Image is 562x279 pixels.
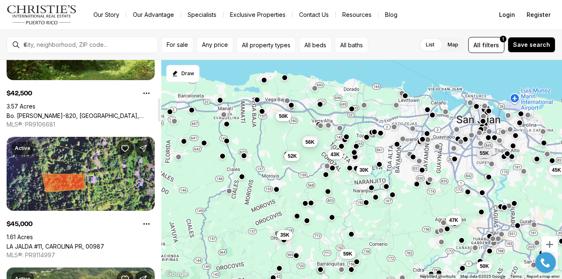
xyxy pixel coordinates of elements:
[476,261,492,271] button: 50K
[494,7,520,23] button: Login
[87,9,126,21] a: Our Story
[510,274,522,279] a: Terms
[331,151,340,158] span: 43K
[7,5,77,25] img: logo
[482,41,499,49] span: filters
[126,9,181,21] a: Our Advantage
[499,12,515,18] span: Login
[449,217,458,224] span: 47K
[335,37,368,53] button: All baths
[360,167,369,173] span: 30K
[181,9,223,21] a: Specialists
[288,153,297,159] span: 52K
[379,9,404,21] a: Blog
[138,85,155,101] button: Property options
[299,37,332,53] button: All beds
[280,232,289,238] span: 35K
[293,9,335,21] button: Contact Us
[340,249,355,259] button: 59K
[502,36,504,42] span: 1
[166,65,200,82] button: Start drawing
[446,215,462,225] button: 47K
[474,41,481,49] span: All
[356,165,372,175] button: 30K
[441,37,465,52] label: Map
[7,112,155,119] a: Bo. Marzan PR-820, TOA ALTA PR, 00953
[202,42,228,48] span: Any price
[343,251,352,257] span: 59K
[522,7,555,23] button: Register
[468,37,504,53] button: Allfilters1
[527,12,550,18] span: Register
[135,140,151,157] button: Share Property
[237,37,296,53] button: All property types
[167,42,188,48] span: For sale
[327,150,343,159] button: 43K
[302,136,318,146] button: 56K
[15,145,30,152] p: Active
[117,140,133,157] button: Save Property: LA JALDA #11
[138,216,155,232] button: Property options
[336,9,378,21] a: Resources
[527,274,560,279] a: Report a map error
[284,151,300,161] button: 52K
[480,263,489,270] span: 50K
[197,37,233,53] button: Any price
[480,150,489,157] span: 55K
[279,113,288,120] span: 50K
[302,137,318,147] button: 56K
[508,37,555,53] button: Save search
[277,230,293,240] button: 35K
[541,236,558,253] button: Zoom in
[419,37,441,52] label: List
[305,139,314,145] span: 56K
[460,274,505,279] span: Map data ©2025 Google
[223,9,292,21] a: Exclusive Properties
[513,42,550,48] span: Save search
[7,243,104,250] a: LA JALDA #11, CAROLINA PR, 00987
[276,111,291,121] button: 50K
[552,167,561,173] span: 45K
[476,148,492,158] button: 55K
[161,37,193,53] button: For sale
